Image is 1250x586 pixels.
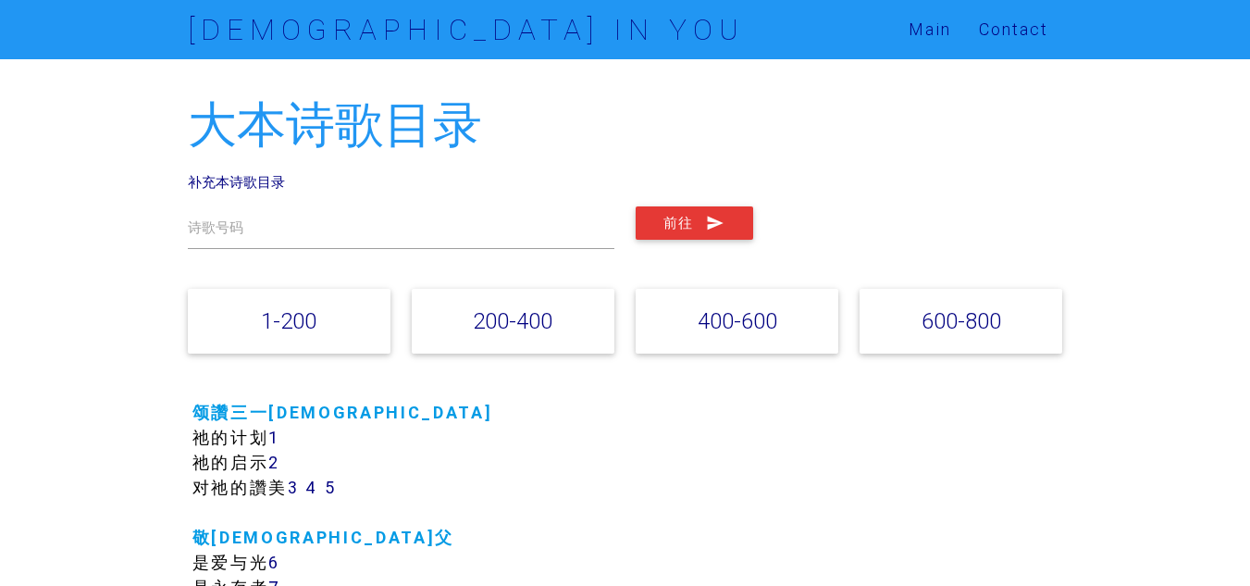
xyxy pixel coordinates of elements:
a: 4 [305,477,318,498]
a: 3 [288,477,300,498]
label: 诗歌号码 [188,218,243,239]
a: 6 [268,552,280,573]
h2: 大本诗歌目录 [188,98,1063,153]
a: 1 [268,427,280,448]
a: 400-600 [698,307,777,334]
a: 颂讚三一[DEMOGRAPHIC_DATA] [192,402,493,423]
a: 1-200 [261,307,316,334]
a: 200-400 [473,307,552,334]
a: 2 [268,452,280,473]
a: 敬[DEMOGRAPHIC_DATA]父 [192,527,454,548]
a: 5 [325,477,337,498]
a: 补充本诗歌目录 [188,173,285,191]
a: 600-800 [922,307,1001,334]
button: 前往 [636,206,753,240]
